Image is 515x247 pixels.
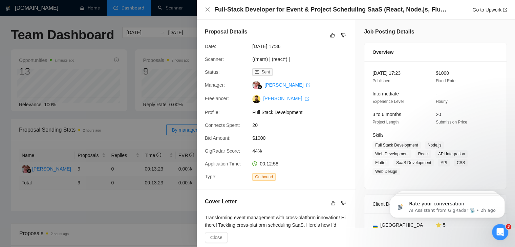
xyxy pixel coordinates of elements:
span: API [438,159,450,166]
span: Web Development [372,150,411,158]
span: Connects Spent: [205,122,240,128]
span: Overview [372,48,393,56]
span: Sent [261,70,270,74]
button: like [328,31,337,39]
h5: Job Posting Details [364,28,414,36]
span: Skills [372,132,384,138]
span: mail [255,70,259,74]
span: Outbound [252,173,276,181]
span: export [503,8,507,12]
a: [PERSON_NAME] export [264,82,310,88]
span: Date: [205,44,216,49]
span: like [330,32,335,38]
h5: Cover Letter [205,198,237,206]
button: dislike [339,199,347,207]
span: clock-circle [252,161,257,166]
span: SaaS Development [393,159,434,166]
span: 20 [252,121,354,129]
span: [DATE] 17:23 [372,70,401,76]
span: GigRadar Score: [205,148,240,154]
span: Full Stack Development [372,141,421,149]
span: dislike [341,200,346,206]
iframe: Intercom live chat [492,224,508,240]
span: Submission Price [436,120,467,125]
span: Scanner: [205,57,224,62]
img: c1MaxC6Epo2TewsxZW7S1OVMvLiHSQWnSDzZ-VFMXKybIYCWGxgfTNXVV9HmjhXgZr [252,95,260,103]
span: API Integration [435,150,468,158]
span: close [205,7,210,12]
span: React [415,150,431,158]
span: 3 [506,224,511,229]
div: Client Details [372,195,498,213]
h4: Full-Stack Developer for Event & Project Scheduling SaaS (React, Node.js, Flutter) [214,5,448,14]
span: Type: [205,174,216,179]
span: Published [372,78,390,83]
span: Node.js [425,141,444,149]
span: Freelancer: [205,96,229,101]
span: Close [210,234,222,241]
button: Close [205,232,228,243]
span: 3 to 6 months [372,112,401,117]
span: - [436,91,437,96]
span: Manager: [205,82,225,88]
span: Project Length [372,120,399,125]
span: Fixed Rate [436,78,455,83]
span: Profile: [205,110,220,115]
span: $1000 [252,134,354,142]
img: 🇺🇦 [373,225,378,230]
span: like [331,200,336,206]
span: Application Time: [205,161,241,166]
a: [PERSON_NAME] export [263,96,309,101]
button: Close [205,7,210,13]
span: export [306,83,310,87]
span: export [305,97,309,101]
span: Hourly [436,99,448,104]
span: dislike [341,32,346,38]
span: Flutter [372,159,389,166]
span: [DATE] 17:36 [252,43,354,50]
span: 20 [436,112,441,117]
span: Full Stack Development [252,109,354,116]
a: Go to Upworkexport [472,7,507,13]
h5: Proposal Details [205,28,247,36]
button: dislike [339,31,347,39]
span: Experience Level [372,99,404,104]
span: Web Design [372,168,400,175]
a: ((mern) | (react*) | [252,57,290,62]
span: 00:12:58 [260,161,278,166]
span: 44% [252,147,354,155]
button: like [329,199,337,207]
span: CSS [454,159,468,166]
span: Bid Amount: [205,135,231,141]
iframe: Intercom notifications message [380,181,515,229]
span: $1000 [436,70,449,76]
img: gigradar-bm.png [257,85,262,89]
span: Intermediate [372,91,399,96]
span: Status: [205,69,220,75]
